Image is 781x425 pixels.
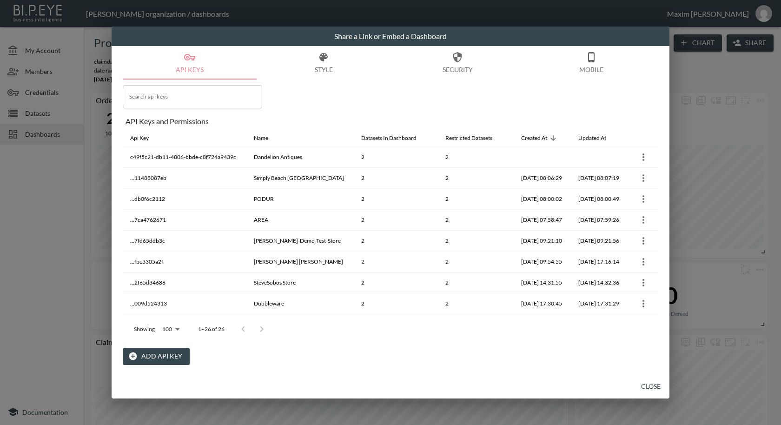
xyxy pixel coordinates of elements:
div: Datasets In Dashboard [361,133,417,144]
button: Security [390,46,524,80]
button: more [636,192,651,206]
button: more [636,275,651,290]
th: 2 [354,168,438,189]
th: 2025-06-09, 09:21:56 [571,231,628,252]
th: {"key":null,"ref":null,"props":{"row":{"id":"a90d2428-66fe-493e-8b57-6da91bcac635","apiKey":"...f... [628,252,658,272]
span: Api Key [130,133,161,144]
th: 2025-04-16, 17:30:45 [514,293,571,314]
span: Updated At [578,133,618,144]
button: more [636,171,651,186]
th: 2 [438,293,514,314]
th: 2 [354,231,438,252]
th: 2025-05-26, 17:16:14 [571,252,628,272]
th: {"key":null,"ref":null,"props":{"row":{"id":"0bd21e66-94b9-4163-8ad4-f1eabb382823","apiKey":"...1... [628,168,658,189]
th: ...db0f6c2112 [123,189,246,210]
th: 2 [438,210,514,231]
div: Updated At [578,133,606,144]
th: 2 [354,147,438,168]
div: API Keys and Permissions [126,117,658,126]
button: more [636,296,651,311]
th: PODUR [246,189,354,210]
button: Add API Key [123,348,190,365]
th: 2025-07-22, 08:06:29 [514,168,571,189]
th: Francesca-Demo-Test-Store [246,231,354,252]
span: Restricted Datasets [445,133,504,144]
th: 2 [438,147,514,168]
th: 2025-04-16, 17:29:35 [514,314,571,335]
th: 2 [438,272,514,293]
th: {"key":null,"ref":null,"props":{"row":{"id":"923a0c9f-1386-4a81-afef-72eb4b76d091","apiKey":"...2... [628,272,658,293]
button: Mobile [524,46,658,80]
th: Alison Lou [246,252,354,272]
button: Style [257,46,390,80]
p: Showing [134,325,155,333]
button: more [636,254,651,269]
th: 2025-04-29, 14:31:55 [514,272,571,293]
th: {"key":null,"ref":null,"props":{"row":{"id":"2665fdd2-23d2-4644-970f-633207144b50","apiKey":"c49f... [628,147,658,168]
th: ...fbc3305a2f [123,252,246,272]
th: 2025-07-15, 08:00:49 [571,189,628,210]
th: {"key":null,"ref":null,"props":{"row":{"id":"28e53f34-9aa3-4768-95f0-5d5bc25eb265","apiKey":"...7... [628,231,658,252]
th: ...7fd65ddb3c [123,231,246,252]
span: Name [254,133,280,144]
button: more [636,233,651,248]
div: Created At [521,133,547,144]
th: {"key":null,"ref":null,"props":{"row":{"id":"91884efc-5a7c-4237-829e-a7e9c2fc090b","apiKey":"...d... [628,189,658,210]
th: 2025-07-22, 08:07:19 [571,168,628,189]
div: Name [254,133,268,144]
th: 2 [354,293,438,314]
th: 2 [354,314,438,335]
th: Simply Beach UK [246,168,354,189]
th: ...11488087eb [123,168,246,189]
th: {"key":null,"ref":null,"props":{"row":{"id":"9a4be34b-ab1c-40a6-9e54-3aeb88969cef","apiKey":"...1... [628,314,658,335]
th: 2 [354,272,438,293]
button: more [636,150,651,165]
th: 2 [438,314,514,335]
th: 2025-07-15, 07:59:26 [571,210,628,231]
th: ...2f65d34686 [123,272,246,293]
span: Created At [521,133,559,144]
button: more [636,212,651,227]
th: 2025-06-09, 09:21:10 [514,231,571,252]
th: 2025-04-16, 17:30:26 [571,314,628,335]
th: {"key":null,"ref":null,"props":{"row":{"id":"656e2ead-17c7-4423-aa90-d7f28df77156","apiKey":"...0... [628,293,658,314]
div: Restricted Datasets [445,133,492,144]
th: c49f5c21-db11-4806-bbde-c8f724a9439c [123,147,246,168]
p: 1–26 of 26 [198,325,225,333]
th: 2025-04-29, 14:32:36 [571,272,628,293]
th: Dubbleware [246,293,354,314]
th: SteveSobos Store [246,272,354,293]
span: Datasets In Dashboard [361,133,429,144]
th: 2 [438,189,514,210]
th: 2025-07-15, 08:00:02 [514,189,571,210]
th: 2 [354,210,438,231]
button: Close [636,378,666,395]
div: 100 [159,323,183,335]
th: {"key":null,"ref":null,"props":{"row":{"id":"31ce2abe-5eb5-406e-831b-4a2fb1fb8df4","apiKey":"...7... [628,210,658,231]
th: 2 [354,189,438,210]
th: 2 [438,252,514,272]
button: more [636,317,651,332]
th: 2 [438,231,514,252]
th: 2025-05-26, 09:54:55 [514,252,571,272]
th: Frizmworks [246,314,354,335]
th: ...7ca4762671 [123,210,246,231]
th: 2025-07-15, 07:58:47 [514,210,571,231]
th: 2 [438,168,514,189]
th: 2025-04-16, 17:31:29 [571,293,628,314]
th: 2 [354,252,438,272]
th: AREA [246,210,354,231]
th: Dandelion Antiques [246,147,354,168]
div: Api Key [130,133,149,144]
th: ...009d524313 [123,293,246,314]
button: API Keys [123,46,257,80]
th: ...112623faa4 [123,314,246,335]
h2: Share a Link or Embed a Dashboard [112,27,669,46]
